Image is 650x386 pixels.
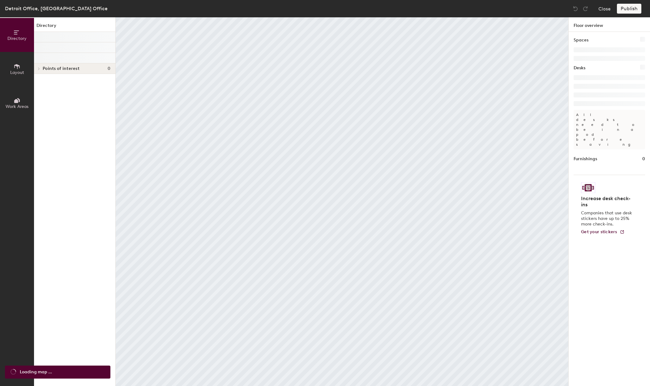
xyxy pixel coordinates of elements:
[581,229,625,235] a: Get your stickers
[108,66,110,71] span: 0
[582,6,588,12] img: Redo
[574,156,597,162] h1: Furnishings
[581,182,595,193] img: Sticker logo
[116,17,568,386] canvas: Map
[581,210,634,227] p: Companies that use desk stickers have up to 25% more check-ins.
[574,65,585,71] h1: Desks
[10,70,24,75] span: Layout
[569,17,650,32] h1: Floor overview
[572,6,579,12] img: Undo
[6,104,28,109] span: Work Areas
[43,66,79,71] span: Points of interest
[581,229,617,234] span: Get your stickers
[598,4,611,14] button: Close
[574,110,645,149] p: All desks need to be in a pod before saving
[7,36,27,41] span: Directory
[574,37,588,44] h1: Spaces
[34,22,115,32] h1: Directory
[581,195,634,208] h4: Increase desk check-ins
[642,156,645,162] h1: 0
[20,369,52,375] span: Loading map ...
[5,5,108,12] div: Detroit Office, [GEOGRAPHIC_DATA] Office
